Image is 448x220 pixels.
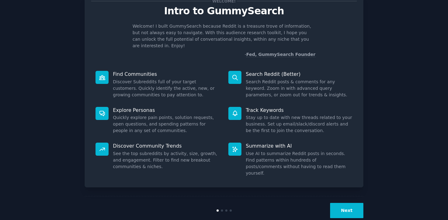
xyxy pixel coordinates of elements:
[113,107,220,113] p: Explore Personas
[246,150,352,176] dd: Use AI to summarize Reddit posts in seconds. Find patterns within hundreds of posts/comments with...
[113,79,220,98] dd: Discover Subreddits full of your target customers. Quickly identify the active, new, or growing c...
[246,71,352,77] p: Search Reddit (Better)
[246,143,352,149] p: Summarize with AI
[133,23,315,49] p: Welcome! I built GummySearch because Reddit is a treasure trove of information, but not always ea...
[113,150,220,170] dd: See the top subreddits by activity, size, growth, and engagement. Filter to find new breakout com...
[246,114,352,134] dd: Stay up to date with new threads related to your business. Set up email/slack/discord alerts and ...
[113,114,220,134] dd: Quickly explore pain points, solution requests, open questions, and spending patterns for people ...
[330,203,363,218] button: Next
[246,107,352,113] p: Track Keywords
[245,51,315,58] div: -
[113,143,220,149] p: Discover Community Trends
[246,52,315,57] a: Fed, GummySearch Founder
[246,79,352,98] dd: Search Reddit posts & comments for any keyword. Zoom in with advanced query parameters, or zoom o...
[91,6,357,16] p: Intro to GummySearch
[113,71,220,77] p: Find Communities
